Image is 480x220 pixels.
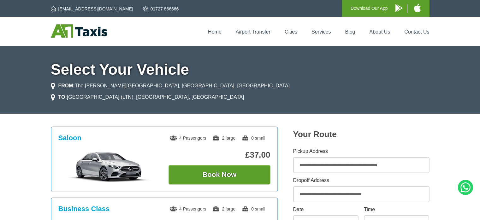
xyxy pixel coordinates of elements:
[58,134,81,142] h3: Saloon
[170,135,206,141] span: 4 Passengers
[169,150,270,160] p: £37.00
[345,29,355,35] a: Blog
[236,29,270,35] a: Airport Transfer
[51,24,107,38] img: A1 Taxis St Albans LTD
[242,206,265,211] span: 0 small
[311,29,331,35] a: Services
[351,4,388,12] p: Download Our App
[293,207,359,212] label: Date
[212,135,235,141] span: 2 large
[293,149,430,154] label: Pickup Address
[143,6,179,12] a: 01727 866666
[285,29,297,35] a: Cities
[293,178,430,183] label: Dropoff Address
[51,62,430,77] h1: Select Your Vehicle
[212,206,235,211] span: 2 large
[395,4,402,12] img: A1 Taxis Android App
[170,206,206,211] span: 4 Passengers
[51,93,244,101] li: [GEOGRAPHIC_DATA] (LTN), [GEOGRAPHIC_DATA], [GEOGRAPHIC_DATA]
[414,4,421,12] img: A1 Taxis iPhone App
[58,205,110,213] h3: Business Class
[242,135,265,141] span: 0 small
[370,29,390,35] a: About Us
[208,29,222,35] a: Home
[404,29,429,35] a: Contact Us
[58,94,67,100] strong: TO:
[51,6,133,12] a: [EMAIL_ADDRESS][DOMAIN_NAME]
[169,165,270,185] button: Book Now
[293,129,430,139] h2: Your Route
[51,82,290,90] li: The [PERSON_NAME][GEOGRAPHIC_DATA], [GEOGRAPHIC_DATA], [GEOGRAPHIC_DATA]
[58,83,75,88] strong: FROM:
[364,207,429,212] label: Time
[62,151,157,183] img: Saloon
